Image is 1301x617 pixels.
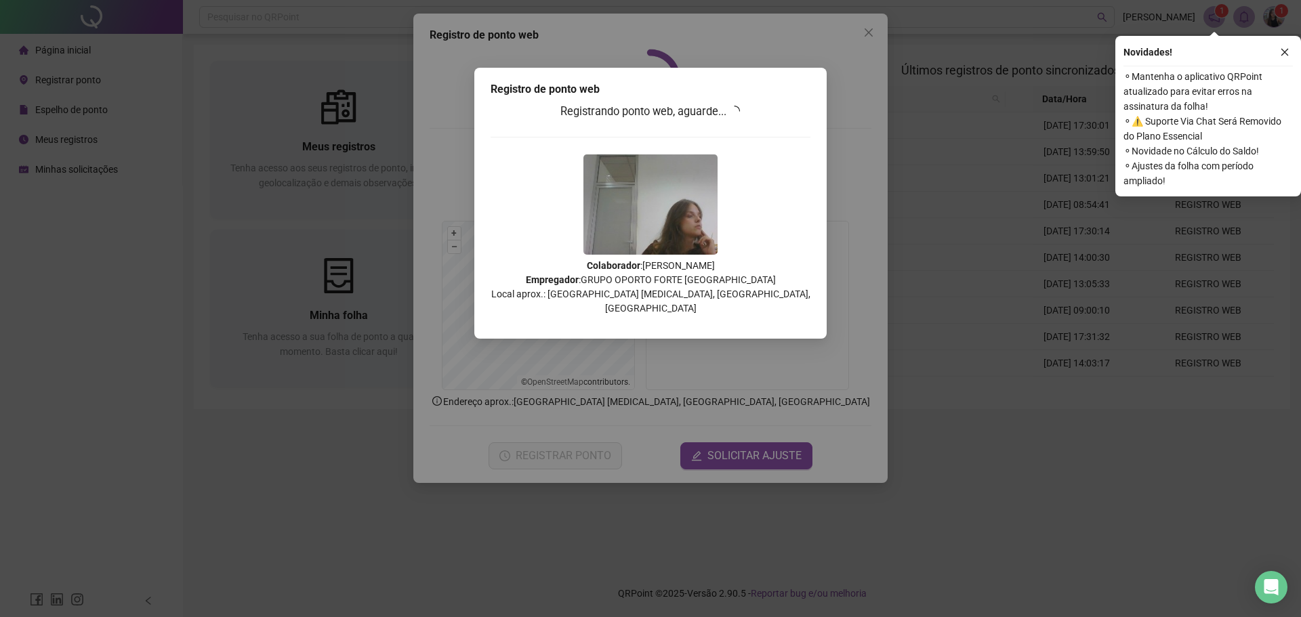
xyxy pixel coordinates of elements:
div: Registro de ponto web [491,81,810,98]
strong: Colaborador [587,260,640,271]
span: close [1280,47,1289,57]
span: ⚬ Ajustes da folha com período ampliado! [1123,158,1293,188]
h3: Registrando ponto web, aguarde... [491,103,810,121]
div: Open Intercom Messenger [1255,571,1287,603]
strong: Empregador [526,274,579,285]
span: loading [729,106,740,116]
span: ⚬ Mantenha o aplicativo QRPoint atualizado para evitar erros na assinatura da folha! [1123,69,1293,114]
span: ⚬ ⚠️ Suporte Via Chat Será Removido do Plano Essencial [1123,114,1293,144]
span: ⚬ Novidade no Cálculo do Saldo! [1123,144,1293,158]
img: 9k= [583,154,718,255]
p: : [PERSON_NAME] : GRUPO OPORTO FORTE [GEOGRAPHIC_DATA] Local aprox.: [GEOGRAPHIC_DATA] [MEDICAL_D... [491,259,810,316]
span: Novidades ! [1123,45,1172,60]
